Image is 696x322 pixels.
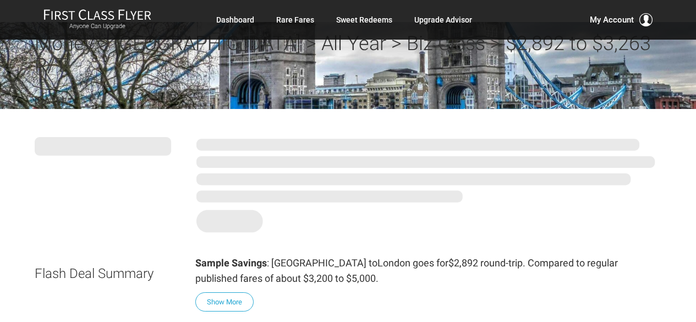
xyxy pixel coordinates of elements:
[43,9,151,20] img: First Class Flyer
[276,10,314,30] a: Rare Fares
[216,10,254,30] a: Dashboard
[35,33,661,77] h2: Money > [GEOGRAPHIC_DATA] > All Year > Biz Class > $2,892 to $3,263 R/T
[195,292,254,312] button: Show More
[43,9,151,31] a: First Class FlyerAnyone Can Upgrade
[35,266,179,281] h3: Flash Deal Summary
[414,10,472,30] a: Upgrade Advisor
[590,13,653,26] button: My Account
[195,257,267,269] strong: Sample Savings
[35,123,661,239] img: summary.svg
[35,95,64,106] time: [DATE]
[43,23,151,30] small: Anyone Can Upgrade
[195,255,661,287] p: : [GEOGRAPHIC_DATA] toLondon goes for$2,892 round-trip. Compared to regular published fares of ab...
[590,13,634,26] span: My Account
[336,10,392,30] a: Sweet Redeems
